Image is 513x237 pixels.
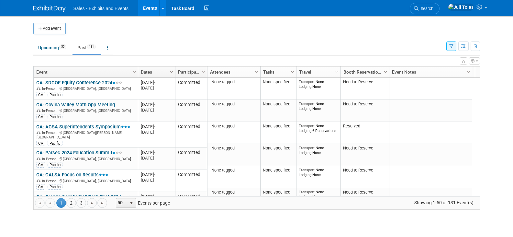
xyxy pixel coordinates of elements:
[263,66,292,77] a: Tasks
[299,128,312,133] span: Lodging:
[340,78,389,100] td: Need to Reserve
[154,194,155,199] span: -
[175,122,207,148] td: Committed
[36,80,122,86] a: CA: SDCOE Equity Conference 2024
[141,177,172,183] div: [DATE]
[210,168,258,173] div: None tagged
[289,66,296,76] a: Column Settings
[299,124,338,133] div: None 6 Reservations
[36,150,122,156] a: CA: Parsec 2024 Education Summit
[35,198,45,208] a: Go to the first page
[210,124,258,129] div: None tagged
[299,66,336,77] a: Travel
[210,66,256,77] a: Attendees
[418,6,433,11] span: Search
[42,109,59,113] span: In-Person
[254,69,259,75] span: Column Settings
[76,198,86,208] a: 3
[89,201,95,206] span: Go to the next page
[42,179,59,183] span: In-Person
[48,201,53,206] span: Go to the previous page
[36,194,131,200] a: CA: Orange County CUE Tech Fest 2024
[154,124,155,129] span: -
[340,122,389,144] td: Reserved
[210,101,258,107] div: None tagged
[42,131,59,135] span: In-Person
[263,101,294,107] div: None specified
[175,192,207,214] td: Committed
[299,106,312,111] span: Lodging:
[42,157,59,161] span: In-Person
[72,41,101,54] a: Past131
[299,79,316,84] span: Transport:
[131,66,138,76] a: Column Settings
[201,69,206,75] span: Column Settings
[383,69,388,75] span: Column Settings
[382,66,389,76] a: Column Settings
[36,184,45,189] div: CA
[263,146,294,151] div: None specified
[210,79,258,85] div: None tagged
[37,179,40,182] img: In-Person Event
[340,166,389,188] td: Need to Reserve
[299,190,338,199] div: None None
[141,66,171,77] a: Dates
[392,66,468,77] a: Event Notes
[45,198,55,208] a: Go to the previous page
[107,198,176,208] span: Events per page
[37,109,40,112] img: In-Person Event
[132,69,137,75] span: Column Settings
[33,6,66,12] img: ExhibitDay
[33,41,71,54] a: Upcoming55
[290,69,295,75] span: Column Settings
[154,102,155,107] span: -
[48,184,62,189] div: Pacific
[141,172,172,177] div: [DATE]
[175,148,207,170] td: Committed
[340,188,389,210] td: Need to Reserve
[154,80,155,85] span: -
[36,162,45,167] div: CA
[36,86,135,91] div: [GEOGRAPHIC_DATA], [GEOGRAPHIC_DATA]
[36,66,134,77] a: Event
[299,146,316,150] span: Transport:
[175,78,207,100] td: Committed
[299,79,338,89] div: None None
[263,168,294,173] div: None specified
[36,178,135,184] div: [GEOGRAPHIC_DATA], [GEOGRAPHIC_DATA]
[36,114,45,119] div: CA
[253,66,260,76] a: Column Settings
[210,190,258,195] div: None tagged
[36,156,135,161] div: [GEOGRAPHIC_DATA], [GEOGRAPHIC_DATA]
[263,190,294,195] div: None specified
[141,129,172,135] div: [DATE]
[141,194,172,199] div: [DATE]
[175,170,207,192] td: Committed
[299,101,338,111] div: None None
[299,146,338,155] div: None None
[129,201,134,206] span: select
[36,108,135,113] div: [GEOGRAPHIC_DATA], [GEOGRAPHIC_DATA]
[141,124,172,129] div: [DATE]
[48,162,62,167] div: Pacific
[200,66,207,76] a: Column Settings
[37,201,42,206] span: Go to the first page
[334,69,340,75] span: Column Settings
[37,157,40,160] img: In-Person Event
[42,87,59,91] span: In-Person
[448,4,474,11] img: Juli Toles
[299,195,312,199] span: Lodging:
[59,44,66,49] span: 55
[97,198,107,208] a: Go to the last page
[263,124,294,129] div: None specified
[299,101,316,106] span: Transport:
[100,201,105,206] span: Go to the last page
[408,198,479,207] span: Showing 1-50 of 131 Event(s)
[154,172,155,177] span: -
[299,172,312,177] span: Lodging:
[36,172,108,178] a: CA: CALSA Focus on Results
[48,141,62,146] div: Pacific
[168,66,175,76] a: Column Settings
[175,100,207,122] td: Committed
[141,107,172,113] div: [DATE]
